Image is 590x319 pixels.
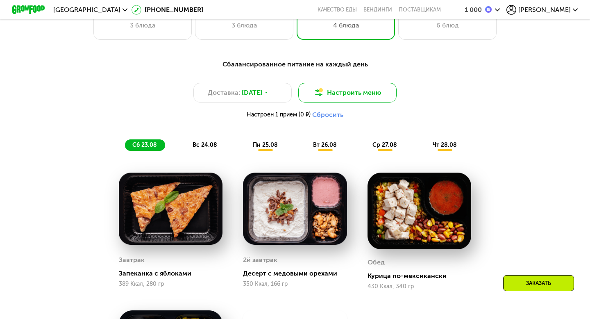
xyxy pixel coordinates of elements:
[368,272,478,280] div: Курица по-мексикански
[102,21,183,30] div: 3 блюда
[243,269,353,278] div: Десерт с медовыми орехами
[119,254,145,266] div: Завтрак
[52,59,538,70] div: Сбалансированное питание на каждый день
[247,112,311,118] span: Настроен 1 прием (0 ₽)
[503,275,574,291] div: Заказать
[243,281,347,287] div: 350 Ккал, 166 гр
[313,141,337,148] span: вт 26.08
[368,283,471,290] div: 430 Ккал, 340 гр
[363,7,392,13] a: Вендинги
[243,254,277,266] div: 2й завтрак
[368,256,385,269] div: Обед
[433,141,457,148] span: чт 28.08
[318,7,357,13] a: Качество еды
[193,141,217,148] span: вс 24.08
[119,281,222,287] div: 389 Ккал, 280 гр
[399,7,441,13] div: поставщикам
[518,7,571,13] span: [PERSON_NAME]
[407,21,488,30] div: 6 блюд
[119,269,229,278] div: Запеканка с яблоками
[305,21,386,30] div: 4 блюда
[132,141,157,148] span: сб 23.08
[208,88,240,98] span: Доставка:
[253,141,278,148] span: пн 25.08
[53,7,120,13] span: [GEOGRAPHIC_DATA]
[372,141,397,148] span: ср 27.08
[298,83,397,103] button: Настроить меню
[204,21,285,30] div: 3 блюда
[242,88,262,98] span: [DATE]
[312,111,343,119] button: Сбросить
[132,5,203,15] a: [PHONE_NUMBER]
[465,7,482,13] div: 1 000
